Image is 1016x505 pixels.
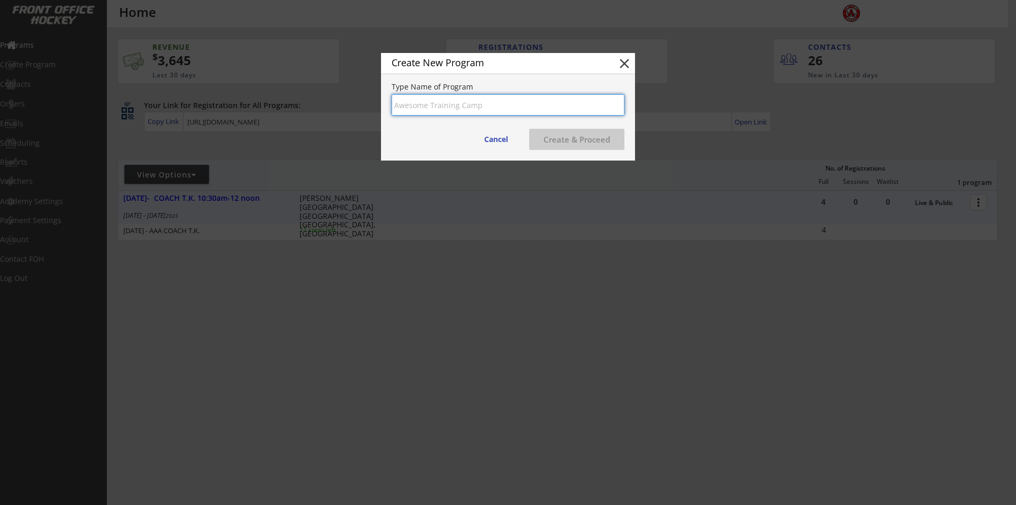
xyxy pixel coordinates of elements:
input: Awesome Training Camp [392,94,624,116]
button: close [616,56,632,72]
button: Create & Proceed [529,129,624,150]
div: Type Name of Program [392,83,624,91]
div: Create New Program [392,58,600,67]
button: Cancel [474,129,519,150]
